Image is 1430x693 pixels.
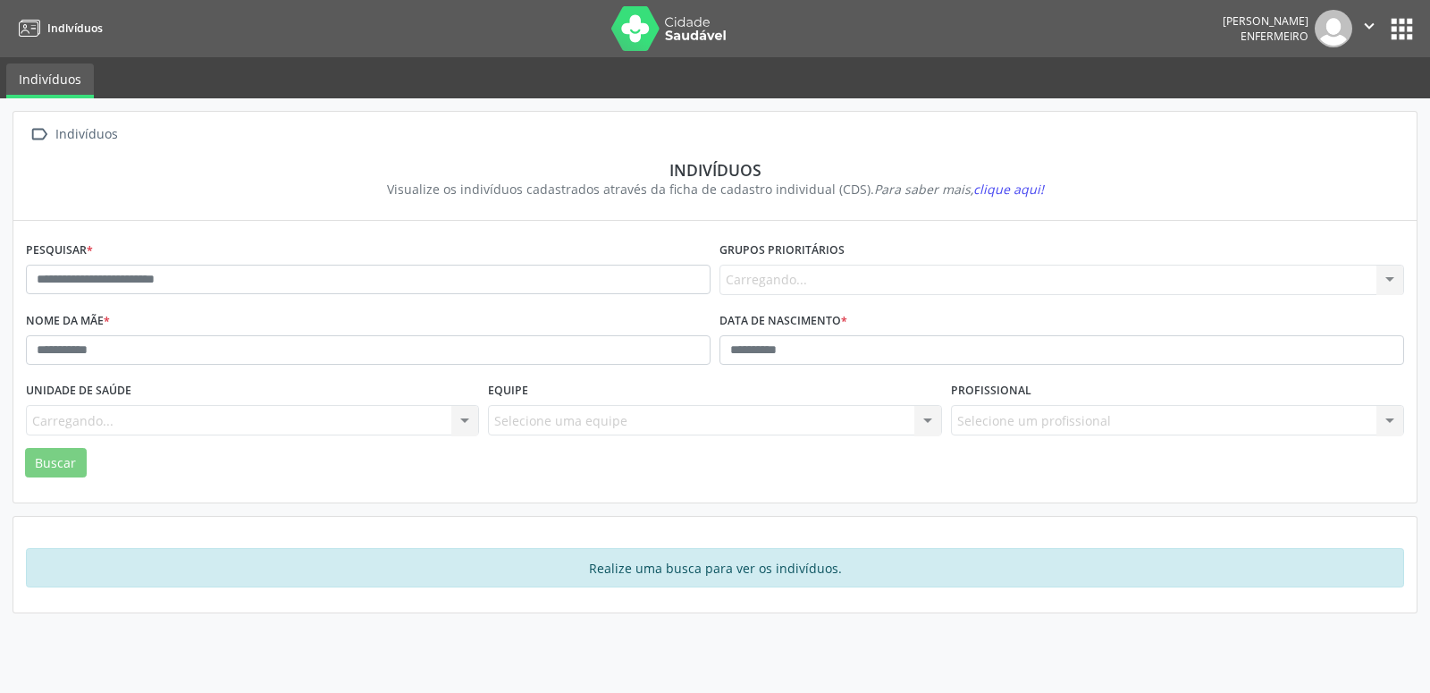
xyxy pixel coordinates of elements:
[951,377,1031,405] label: Profissional
[973,181,1044,198] span: clique aqui!
[874,181,1044,198] i: Para saber mais,
[1359,16,1379,36] i: 
[1223,13,1308,29] div: [PERSON_NAME]
[719,237,845,265] label: Grupos prioritários
[47,21,103,36] span: Indivíduos
[38,180,1392,199] div: Visualize os indivíduos cadastrados através da ficha de cadastro individual (CDS).
[488,377,528,405] label: Equipe
[1315,10,1352,47] img: img
[26,548,1404,587] div: Realize uma busca para ver os indivíduos.
[26,308,110,335] label: Nome da mãe
[26,237,93,265] label: Pesquisar
[26,122,121,148] a:  Indivíduos
[26,122,52,148] i: 
[13,13,103,43] a: Indivíduos
[1352,10,1386,47] button: 
[1241,29,1308,44] span: Enfermeiro
[719,308,847,335] label: Data de nascimento
[25,448,87,478] button: Buscar
[52,122,121,148] div: Indivíduos
[6,63,94,98] a: Indivíduos
[26,377,131,405] label: Unidade de saúde
[1386,13,1417,45] button: apps
[38,160,1392,180] div: Indivíduos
